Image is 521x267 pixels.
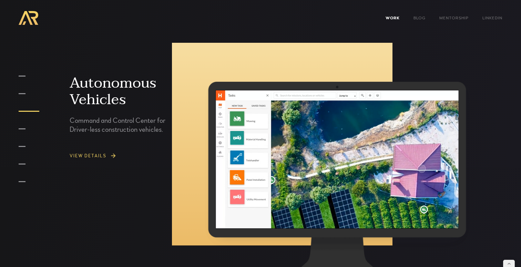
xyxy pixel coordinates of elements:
div: Autonomous Vehicles [70,75,178,108]
div: Command and Control Center for Driver-less construction vehicles. [70,108,178,134]
a: home [19,11,38,25]
a: Mentorship [432,11,476,24]
a: LinkedIn [476,11,509,24]
a: View DETAILS [70,148,178,164]
a: WORK [379,11,407,24]
div: View DETAILS [70,154,106,159]
a: Blog [407,11,432,24]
